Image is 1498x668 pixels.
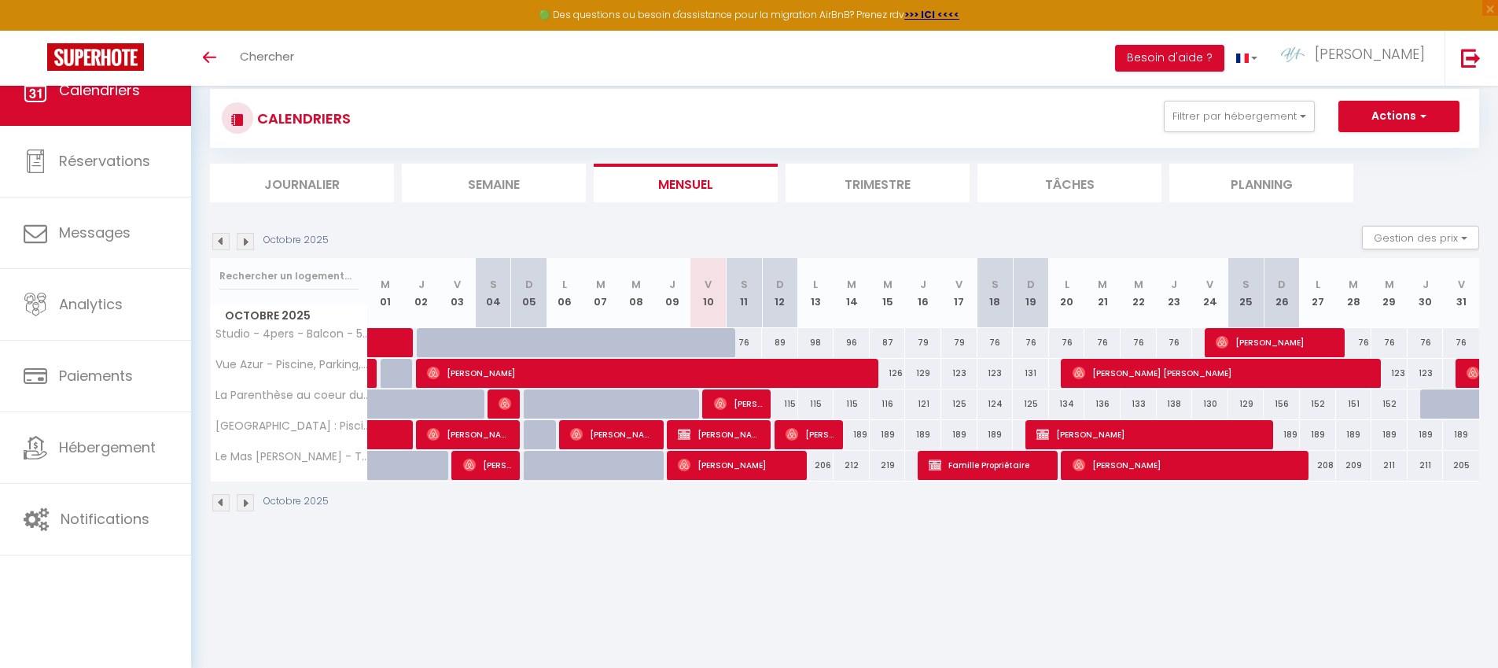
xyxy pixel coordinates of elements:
span: [PERSON_NAME] [463,450,511,480]
div: 189 [870,420,906,449]
div: 152 [1371,389,1408,419]
span: [PERSON_NAME] [714,389,762,419]
div: 136 [1084,389,1121,419]
th: 18 [977,258,1014,328]
div: 129 [905,359,941,388]
div: 89 [762,328,798,357]
abbr: J [669,277,675,292]
div: 124 [977,389,1014,419]
th: 29 [1371,258,1408,328]
abbr: D [1278,277,1286,292]
span: Calendriers [59,80,140,100]
abbr: L [813,277,818,292]
th: 31 [1443,258,1479,328]
span: [PERSON_NAME] [1036,419,1265,449]
div: 123 [1371,359,1408,388]
div: 189 [1371,420,1408,449]
div: 116 [870,389,906,419]
div: 189 [1408,420,1444,449]
div: 76 [1408,328,1444,357]
li: Mensuel [594,164,778,202]
div: 134 [1049,389,1085,419]
th: 08 [619,258,655,328]
div: 76 [1371,328,1408,357]
li: Semaine [402,164,586,202]
abbr: L [1316,277,1320,292]
div: 133 [1121,389,1157,419]
abbr: V [1206,277,1213,292]
div: 211 [1408,451,1444,480]
th: 13 [798,258,834,328]
th: 26 [1264,258,1300,328]
th: 12 [762,258,798,328]
th: 17 [941,258,977,328]
th: 06 [547,258,583,328]
div: 189 [834,420,870,449]
button: Gestion des prix [1362,226,1479,249]
div: 123 [977,359,1014,388]
div: 189 [1443,420,1479,449]
button: Besoin d'aide ? [1115,45,1224,72]
span: [PERSON_NAME] [678,419,762,449]
th: 02 [403,258,440,328]
th: 11 [726,258,762,328]
li: Journalier [210,164,394,202]
span: [PERSON_NAME] [570,419,654,449]
div: 115 [798,389,834,419]
span: [PERSON_NAME] [427,358,873,388]
abbr: V [705,277,712,292]
span: [GEOGRAPHIC_DATA] : Piscine-Parking-Vue mer-Clim-[GEOGRAPHIC_DATA] [213,420,370,432]
div: 126 [870,359,906,388]
button: Filtrer par hébergement [1164,101,1315,132]
span: Messages [59,223,131,242]
div: 123 [1408,359,1444,388]
div: 76 [977,328,1014,357]
span: [PERSON_NAME] [1073,450,1301,480]
span: Notifications [61,509,149,529]
abbr: M [883,277,893,292]
th: 10 [690,258,727,328]
th: 09 [654,258,690,328]
div: 211 [1371,451,1408,480]
span: Réservations [59,151,150,171]
div: 96 [834,328,870,357]
span: Le Mas [PERSON_NAME] - Terrasse, WIFI, Clim, Parking [213,451,370,463]
span: Studio - 4pers - Balcon - 5mn Plages - 12mn Palais [213,328,370,340]
span: Chercher [240,48,294,65]
th: 16 [905,258,941,328]
div: 138 [1157,389,1193,419]
img: ... [1281,47,1305,62]
p: Octobre 2025 [263,494,329,509]
div: 76 [1049,328,1085,357]
div: 129 [1228,389,1264,419]
abbr: M [1134,277,1143,292]
button: Actions [1338,101,1459,132]
abbr: J [1423,277,1429,292]
abbr: S [1242,277,1250,292]
div: 189 [941,420,977,449]
span: [PERSON_NAME] [499,389,510,419]
th: 15 [870,258,906,328]
div: 125 [941,389,977,419]
div: 189 [1264,420,1300,449]
abbr: D [525,277,533,292]
div: 189 [1336,420,1372,449]
li: Planning [1169,164,1353,202]
th: 30 [1408,258,1444,328]
th: 19 [1013,258,1049,328]
img: logout [1461,48,1481,68]
th: 23 [1157,258,1193,328]
th: 04 [475,258,511,328]
div: 209 [1336,451,1372,480]
p: Octobre 2025 [263,233,329,248]
span: Hébergement [59,437,156,457]
div: 76 [1443,328,1479,357]
abbr: D [1027,277,1035,292]
abbr: J [1171,277,1177,292]
img: Super Booking [47,43,144,71]
th: 22 [1121,258,1157,328]
div: 76 [1121,328,1157,357]
div: 131 [1013,359,1049,388]
a: >>> ICI <<<< [904,8,959,21]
